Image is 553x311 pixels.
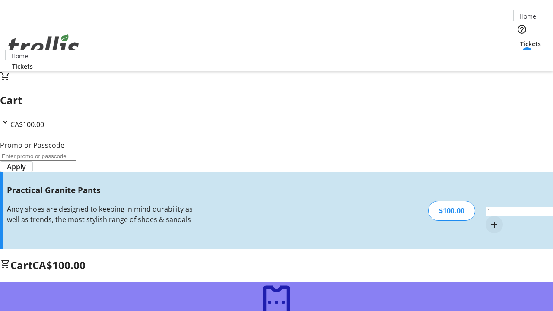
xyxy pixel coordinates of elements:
div: Andy shoes are designed to keeping in mind durability as well as trends, the most stylish range o... [7,204,196,225]
span: Tickets [520,39,541,48]
a: Tickets [513,39,548,48]
button: Cart [513,48,531,66]
span: Home [11,51,28,60]
span: Tickets [12,62,33,71]
a: Home [6,51,33,60]
span: CA$100.00 [10,120,44,129]
button: Increment by one [486,216,503,233]
span: Home [519,12,536,21]
img: Orient E2E Organization dJUYfn6gM1's Logo [5,25,82,68]
div: $100.00 [428,201,475,221]
a: Tickets [5,62,40,71]
a: Home [514,12,541,21]
h3: Practical Granite Pants [7,184,196,196]
span: CA$100.00 [32,258,86,272]
button: Decrement by one [486,188,503,206]
span: Apply [7,162,26,172]
button: Help [513,21,531,38]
